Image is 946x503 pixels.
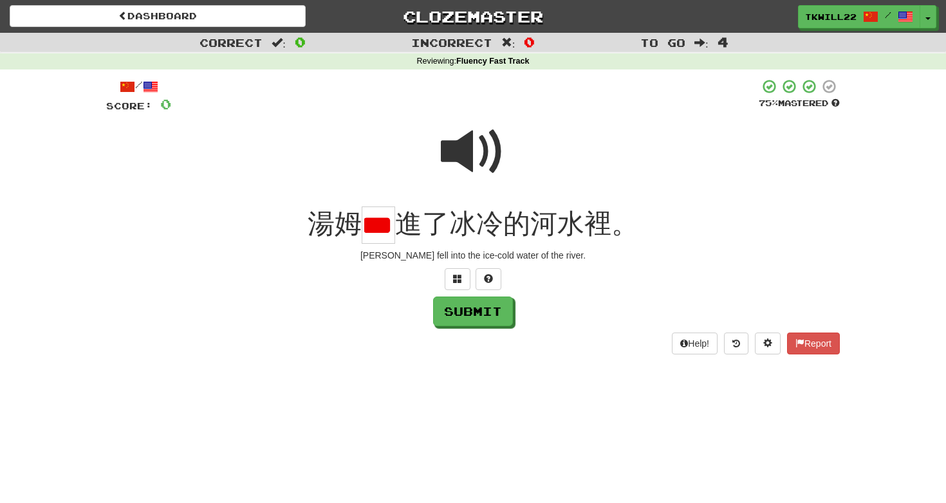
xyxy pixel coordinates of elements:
div: [PERSON_NAME] fell into the ice-cold water of the river. [106,249,840,262]
strong: Fluency Fast Track [456,57,529,66]
span: 進了冰冷的河水裡。 [395,208,638,239]
a: Dashboard [10,5,306,27]
div: / [106,78,171,95]
span: : [694,37,709,48]
span: 湯姆 [308,208,362,239]
span: 0 [295,34,306,50]
button: Submit [433,297,513,326]
a: Clozemaster [325,5,621,28]
div: Mastered [759,98,840,109]
span: 0 [160,96,171,112]
span: To go [640,36,685,49]
a: tkwill22 / [798,5,920,28]
span: : [501,37,515,48]
span: Correct [199,36,263,49]
span: 75 % [759,98,778,108]
span: 0 [524,34,535,50]
button: Help! [672,333,718,354]
span: 4 [718,34,728,50]
button: Switch sentence to multiple choice alt+p [445,268,470,290]
span: Score: [106,100,153,111]
button: Report [787,333,840,354]
span: : [272,37,286,48]
button: Single letter hint - you only get 1 per sentence and score half the points! alt+h [476,268,501,290]
span: tkwill22 [805,11,857,23]
span: Incorrect [411,36,492,49]
button: Round history (alt+y) [724,333,748,354]
span: / [885,10,891,19]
